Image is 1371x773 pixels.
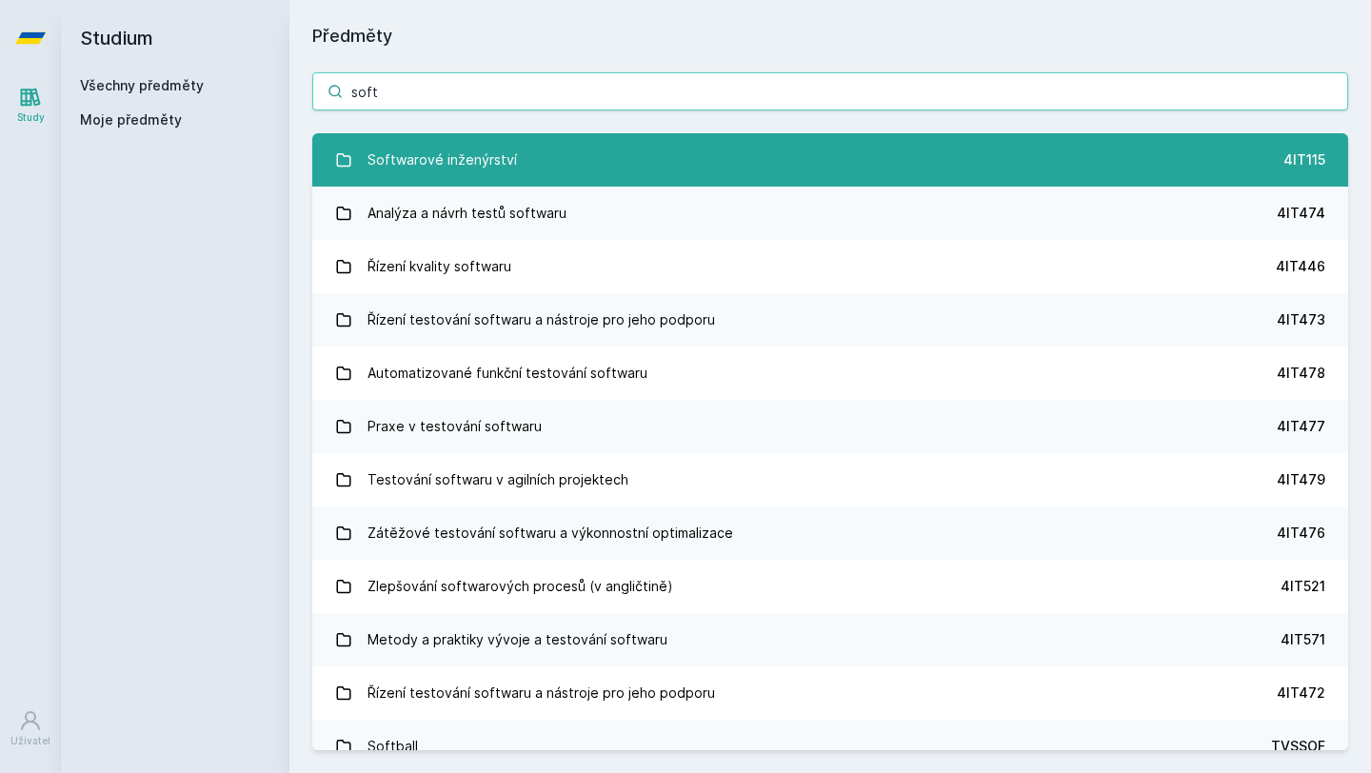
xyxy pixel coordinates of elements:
a: Zátěžové testování softwaru a výkonnostní optimalizace 4IT476 [312,506,1348,560]
div: Softwarové inženýrství [368,141,517,179]
a: Všechny předměty [80,77,204,93]
div: 4IT446 [1276,257,1325,276]
div: 4IT571 [1281,630,1325,649]
a: Řízení testování softwaru a nástroje pro jeho podporu 4IT473 [312,293,1348,347]
div: 4IT472 [1277,684,1325,703]
div: Automatizované funkční testování softwaru [368,354,647,392]
a: Analýza a návrh testů softwaru 4IT474 [312,187,1348,240]
a: Praxe v testování softwaru 4IT477 [312,400,1348,453]
div: Analýza a návrh testů softwaru [368,194,566,232]
div: Metody a praktiky vývoje a testování softwaru [368,621,667,659]
div: Softball [368,727,418,765]
div: 4IT477 [1277,417,1325,436]
div: Řízení testování softwaru a nástroje pro jeho podporu [368,674,715,712]
div: Zátěžové testování softwaru a výkonnostní optimalizace [368,514,733,552]
a: Řízení kvality softwaru 4IT446 [312,240,1348,293]
div: Řízení kvality softwaru [368,248,511,286]
a: Řízení testování softwaru a nástroje pro jeho podporu 4IT472 [312,666,1348,720]
div: Řízení testování softwaru a nástroje pro jeho podporu [368,301,715,339]
div: Praxe v testování softwaru [368,407,542,446]
div: 4IT479 [1277,470,1325,489]
div: Testování softwaru v agilních projektech [368,461,628,499]
div: Zlepšování softwarových procesů (v angličtině) [368,567,673,605]
input: Název nebo ident předmětu… [312,72,1348,110]
div: Uživatel [10,734,50,748]
div: 4IT478 [1277,364,1325,383]
a: Study [4,76,57,134]
div: 4IT115 [1283,150,1325,169]
h1: Předměty [312,23,1348,50]
a: Softwarové inženýrství 4IT115 [312,133,1348,187]
div: 4IT473 [1277,310,1325,329]
div: 4IT476 [1277,524,1325,543]
a: Automatizované funkční testování softwaru 4IT478 [312,347,1348,400]
div: 4IT474 [1277,204,1325,223]
div: 4IT521 [1281,577,1325,596]
a: Metody a praktiky vývoje a testování softwaru 4IT571 [312,613,1348,666]
span: Moje předměty [80,110,182,129]
a: Testování softwaru v agilních projektech 4IT479 [312,453,1348,506]
div: Study [17,110,45,125]
div: TVSSOF [1271,737,1325,756]
a: Zlepšování softwarových procesů (v angličtině) 4IT521 [312,560,1348,613]
a: Uživatel [4,700,57,758]
a: Softball TVSSOF [312,720,1348,773]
